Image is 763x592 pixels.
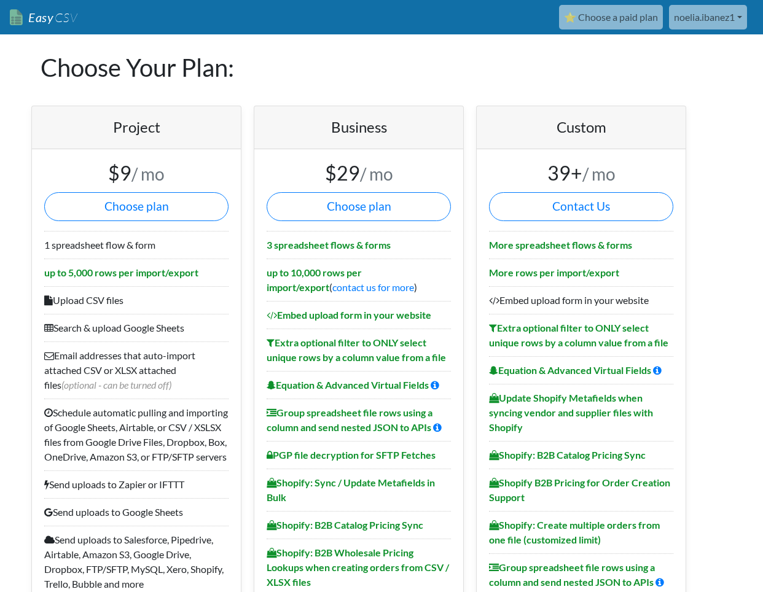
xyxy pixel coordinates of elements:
li: Send uploads to Google Sheets [44,498,229,526]
li: Embed upload form in your website [489,286,673,314]
h3: $29 [267,162,451,185]
b: Update Shopify Metafields when syncing vendor and supplier files with Shopify [489,392,653,433]
a: EasyCSV [10,5,77,30]
b: Shopify: B2B Catalog Pricing Sync [489,449,646,461]
span: CSV [53,10,77,25]
b: Shopify: Sync / Update Metafields in Bulk [267,477,435,503]
a: contact us for more [332,281,414,293]
b: Group spreadsheet file rows using a column and send nested JSON to APIs [267,407,432,433]
b: Group spreadsheet file rows using a column and send nested JSON to APIs [489,561,655,588]
b: up to 10,000 rows per import/export [267,267,362,293]
a: noelia.ibanez1 [669,5,747,29]
button: Choose plan [267,192,451,221]
b: PGP file decryption for SFTP Fetches [267,449,436,461]
b: Shopify: B2B Wholesale Pricing Lookups when creating orders from CSV / XLSX files [267,547,449,588]
button: Choose plan [44,192,229,221]
b: More spreadsheet flows & forms [489,239,632,251]
a: Contact Us [489,192,673,221]
b: Embed upload form in your website [267,309,431,321]
b: Extra optional filter to ONLY select unique rows by a column value from a file [267,337,446,363]
b: More rows per import/export [489,267,619,278]
b: Extra optional filter to ONLY select unique rows by a column value from a file [489,322,668,348]
small: / mo [131,163,165,184]
b: Shopify: B2B Catalog Pricing Sync [267,519,423,531]
li: Send uploads to Zapier or IFTTT [44,470,229,498]
b: Shopify B2B Pricing for Order Creation Support [489,477,670,503]
small: / mo [360,163,393,184]
h3: $9 [44,162,229,185]
h1: Choose Your Plan: [41,34,722,101]
b: up to 5,000 rows per import/export [44,267,198,278]
b: Equation & Advanced Virtual Fields [489,364,651,376]
li: 1 spreadsheet flow & form [44,231,229,259]
b: 3 spreadsheet flows & forms [267,239,391,251]
h4: Business [267,119,451,136]
h4: Custom [489,119,673,136]
li: Email addresses that auto-import attached CSV or XLSX attached files [44,341,229,399]
a: ⭐ Choose a paid plan [559,5,663,29]
li: Search & upload Google Sheets [44,314,229,341]
b: Shopify: Create multiple orders from one file (customized limit) [489,519,660,545]
li: ( ) [267,259,451,301]
h4: Project [44,119,229,136]
li: Schedule automatic pulling and importing of Google Sheets, Airtable, or CSV / XSLSX files from Go... [44,399,229,470]
li: Upload CSV files [44,286,229,314]
b: Equation & Advanced Virtual Fields [267,379,429,391]
small: / mo [582,163,616,184]
h3: 39+ [489,162,673,185]
span: (optional - can be turned off) [61,379,171,391]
